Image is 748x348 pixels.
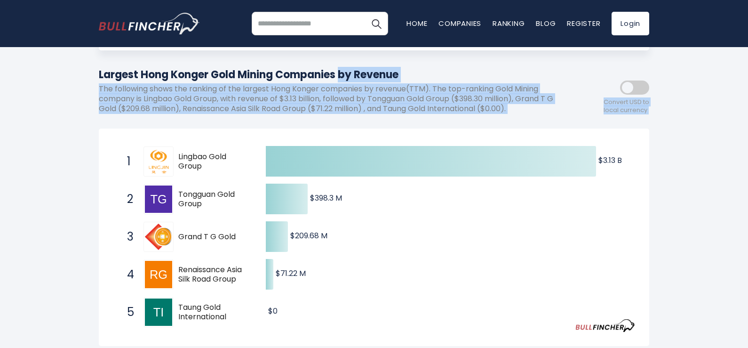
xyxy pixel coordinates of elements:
a: Blog [536,18,556,28]
img: Lingbao Gold Group [147,148,170,175]
span: Lingbao Gold Group [178,152,249,172]
span: 4 [122,267,132,283]
text: $398.3 M [310,193,342,203]
span: Renaissance Asia Silk Road Group [178,265,249,285]
button: Search [365,12,388,35]
span: 3 [122,229,132,245]
span: Tongguan Gold Group [178,190,249,210]
a: Companies [438,18,481,28]
a: Go to homepage [99,13,200,34]
span: Taung Gold International [178,303,249,323]
span: Grand T G Gold [178,232,249,242]
span: 5 [122,304,132,320]
text: $0 [268,306,278,316]
img: Renaissance Asia Silk Road Group [145,261,172,288]
img: Tongguan Gold Group [145,186,172,213]
img: bullfincher logo [99,13,200,34]
text: $3.13 B [598,155,622,166]
span: Convert USD to local currency [604,98,649,114]
a: Login [612,12,649,35]
span: 2 [122,191,132,207]
text: $71.22 M [276,268,306,279]
img: Grand T G Gold [145,223,172,251]
h1: Largest Hong Konger Gold Mining Companies by Revenue [99,67,565,82]
p: The following shows the ranking of the largest Hong Konger companies by revenue(TTM). The top-ran... [99,84,565,113]
span: 1 [122,154,132,170]
img: Taung Gold International [145,299,172,326]
a: Ranking [493,18,525,28]
a: Register [567,18,600,28]
text: $209.68 M [290,230,327,241]
a: Home [406,18,427,28]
